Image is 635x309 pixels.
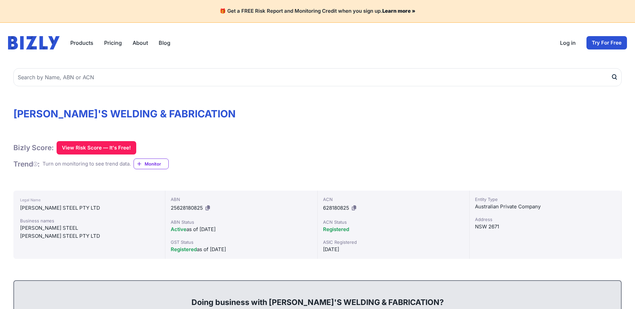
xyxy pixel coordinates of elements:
h1: Bizly Score: [13,143,54,152]
div: Australian Private Company [475,203,616,211]
div: Address [475,216,616,223]
input: Search by Name, ABN or ACN [13,68,622,86]
div: [PERSON_NAME] STEEL PTY LTD [20,204,158,212]
a: Pricing [104,39,122,47]
a: About [133,39,148,47]
a: Blog [159,39,170,47]
h1: [PERSON_NAME]'S WELDING & FABRICATION [13,108,622,120]
span: Monitor [145,161,168,167]
div: ACN Status [323,219,464,225]
div: Turn on monitoring to see trend data. [43,160,131,168]
div: as of [DATE] [171,245,312,253]
div: Legal Name [20,196,158,204]
div: NSW 2671 [475,223,616,231]
span: 628180825 [323,205,349,211]
a: Learn more » [382,8,415,14]
div: Doing business with [PERSON_NAME]'S WELDING & FABRICATION? [21,286,614,308]
button: Products [70,39,93,47]
div: Entity Type [475,196,616,203]
div: as of [DATE] [171,225,312,233]
div: [PERSON_NAME] STEEL [20,224,158,232]
div: ACN [323,196,464,203]
div: [DATE] [323,245,464,253]
div: ABN Status [171,219,312,225]
div: GST Status [171,239,312,245]
a: Log in [560,39,576,47]
h1: Trend : [13,160,40,169]
div: ASIC Registered [323,239,464,245]
div: Business names [20,217,158,224]
button: View Risk Score — It's Free! [57,141,136,154]
div: ABN [171,196,312,203]
span: 25628180825 [171,205,203,211]
div: [PERSON_NAME] STEEL PTY LTD [20,232,158,240]
span: Active [171,226,186,232]
span: Registered [171,246,197,252]
a: Monitor [134,159,169,169]
a: Try For Free [586,36,627,49]
span: Registered [323,226,349,232]
h4: 🎁 Get a FREE Risk Report and Monitoring Credit when you sign up. [8,8,627,14]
